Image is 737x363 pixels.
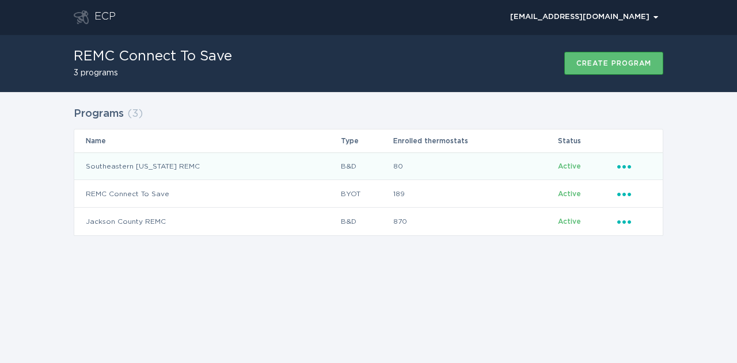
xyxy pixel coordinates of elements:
[576,60,651,67] div: Create program
[340,208,393,235] td: B&D
[74,69,232,77] h2: 3 programs
[557,129,617,152] th: Status
[617,160,651,173] div: Popover menu
[393,152,557,180] td: 80
[340,152,393,180] td: B&D
[74,10,89,24] button: Go to dashboard
[74,104,124,124] h2: Programs
[393,129,557,152] th: Enrolled thermostats
[505,9,663,26] div: Popover menu
[127,109,143,119] span: ( 3 )
[340,129,393,152] th: Type
[74,152,340,180] td: Southeastern [US_STATE] REMC
[74,180,340,208] td: REMC Connect To Save
[74,49,232,63] h1: REMC Connect To Save
[617,215,651,228] div: Popover menu
[558,218,581,225] span: Active
[505,9,663,26] button: Open user account details
[74,129,340,152] th: Name
[564,52,663,75] button: Create program
[74,208,663,235] tr: 623e49714aa345e18753b5ad16d90363
[393,180,557,208] td: 189
[94,10,116,24] div: ECP
[74,180,663,208] tr: 018c80e21b074e1dbea556059b7490ca
[340,180,393,208] td: BYOT
[74,208,340,235] td: Jackson County REMC
[558,163,581,170] span: Active
[74,129,663,152] tr: Table Headers
[74,152,663,180] tr: 8d39f132379942f0b532d88d79a4e65e
[617,188,651,200] div: Popover menu
[558,190,581,197] span: Active
[510,14,658,21] div: [EMAIL_ADDRESS][DOMAIN_NAME]
[393,208,557,235] td: 870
